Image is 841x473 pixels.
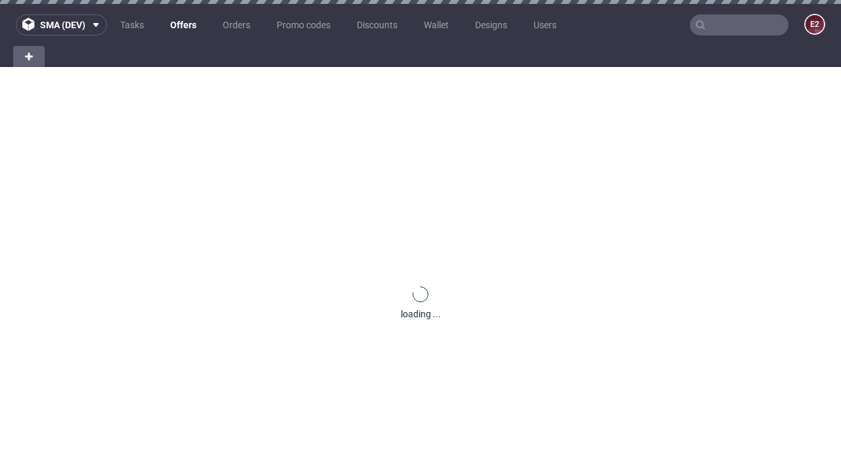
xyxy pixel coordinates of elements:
[526,14,564,35] a: Users
[16,14,107,35] button: sma (dev)
[40,20,85,30] span: sma (dev)
[349,14,405,35] a: Discounts
[215,14,258,35] a: Orders
[401,307,441,321] div: loading ...
[806,15,824,34] figcaption: e2
[416,14,457,35] a: Wallet
[162,14,204,35] a: Offers
[112,14,152,35] a: Tasks
[467,14,515,35] a: Designs
[269,14,338,35] a: Promo codes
